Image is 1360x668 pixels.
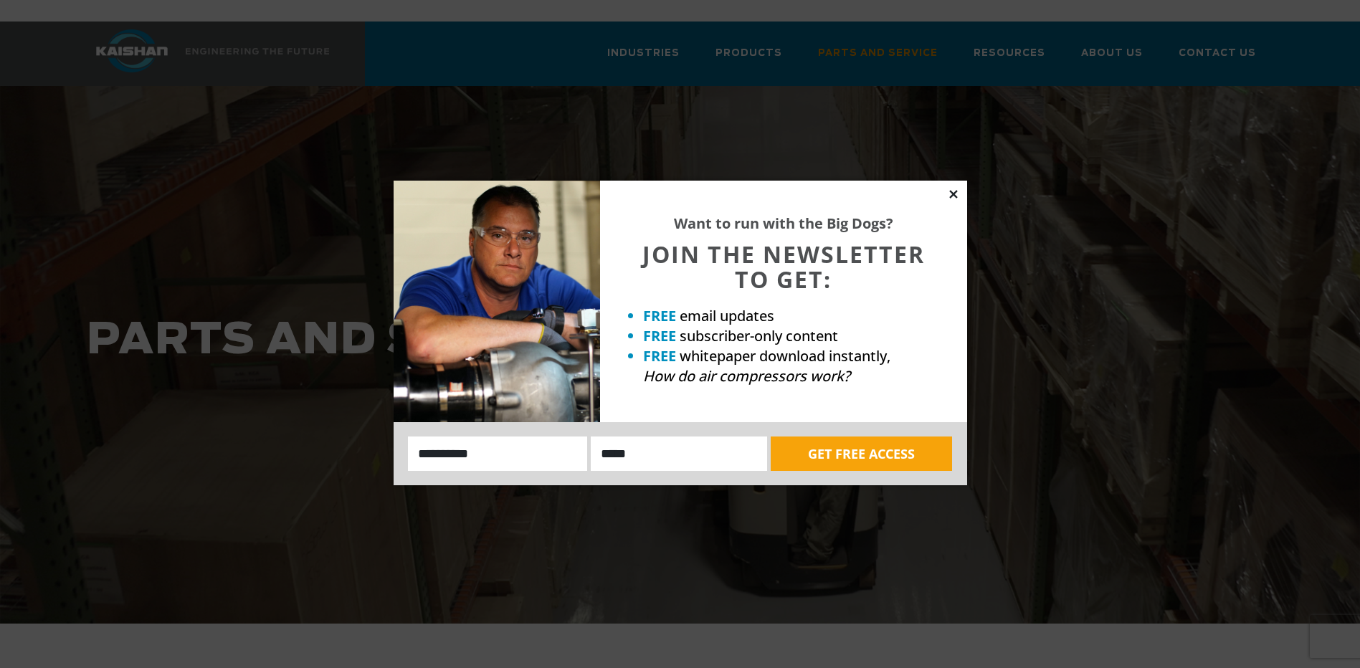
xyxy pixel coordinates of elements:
[947,188,960,201] button: Close
[680,306,774,325] span: email updates
[643,366,850,386] em: How do air compressors work?
[680,326,838,345] span: subscriber-only content
[642,239,925,295] span: JOIN THE NEWSLETTER TO GET:
[771,436,952,471] button: GET FREE ACCESS
[643,346,676,366] strong: FREE
[674,214,893,233] strong: Want to run with the Big Dogs?
[643,326,676,345] strong: FREE
[643,306,676,325] strong: FREE
[591,436,767,471] input: Email
[408,436,588,471] input: Name:
[680,346,890,366] span: whitepaper download instantly,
